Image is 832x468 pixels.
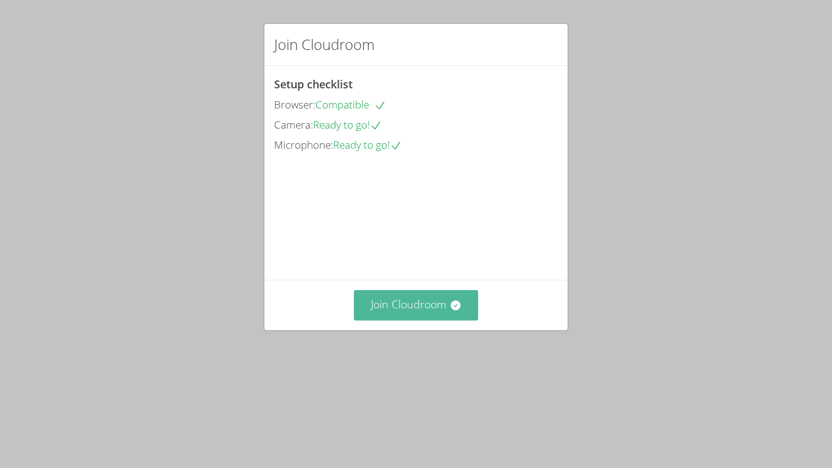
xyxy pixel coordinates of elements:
span: Setup checklist [274,77,353,91]
span: Camera: [274,118,313,132]
span: Compatible [316,97,386,112]
button: Join Cloudroom [354,290,479,320]
h2: Join Cloudroom [274,34,375,55]
span: Browser: [274,97,316,112]
span: Microphone: [274,138,333,152]
span: Ready to go! [333,138,402,152]
span: Ready to go! [313,118,382,132]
